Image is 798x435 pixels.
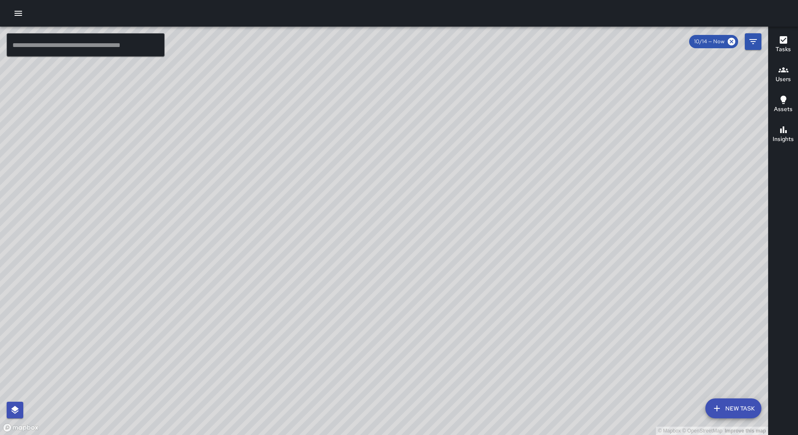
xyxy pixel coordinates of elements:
[689,35,738,48] div: 10/14 — Now
[768,90,798,120] button: Assets
[689,37,729,46] span: 10/14 — Now
[776,75,791,84] h6: Users
[768,60,798,90] button: Users
[768,30,798,60] button: Tasks
[768,120,798,150] button: Insights
[745,33,761,50] button: Filters
[774,105,793,114] h6: Assets
[705,398,761,418] button: New Task
[773,135,794,144] h6: Insights
[776,45,791,54] h6: Tasks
